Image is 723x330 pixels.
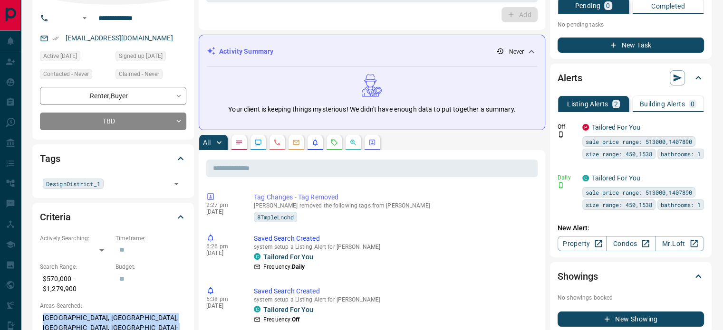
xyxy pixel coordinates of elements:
[206,302,240,309] p: [DATE]
[206,208,240,215] p: [DATE]
[46,179,100,189] span: DesignDistrict_1
[263,253,313,261] a: Tailored For You
[558,173,577,182] p: Daily
[263,306,313,313] a: Tailored For You
[558,70,582,85] h2: Alerts
[263,315,299,324] p: Frequency:
[116,263,186,271] p: Budget:
[567,101,608,107] p: Listing Alerts
[219,47,273,57] p: Activity Summary
[228,104,515,114] p: Your client is keeping things mysterious! We didn't have enough data to put together a summary.
[203,139,211,146] p: All
[43,69,89,79] span: Contacted - Never
[119,51,163,61] span: Signed up [DATE]
[582,175,589,181] div: condos.ca
[586,137,692,146] span: sale price range: 513000,1407890
[640,101,685,107] p: Building Alerts
[235,139,243,146] svg: Notes
[66,34,173,42] a: [EMAIL_ADDRESS][DOMAIN_NAME]
[40,271,111,297] p: $570,000 - $1,279,900
[311,139,319,146] svg: Listing Alerts
[40,113,186,130] div: TBD
[614,101,618,107] p: 2
[40,209,71,225] h2: Criteria
[558,311,704,327] button: New Showing
[558,123,577,131] p: Off
[586,188,692,197] span: sale price range: 513000,1407890
[586,149,652,159] span: size range: 450,1538
[40,263,111,271] p: Search Range:
[119,69,159,79] span: Claimed - Never
[40,302,186,310] p: Areas Searched:
[651,3,685,9] p: Completed
[582,124,589,131] div: property.ca
[254,253,260,260] div: condos.ca
[661,200,701,209] span: bathrooms: 1
[292,139,300,146] svg: Emails
[40,147,186,170] div: Tags
[254,139,262,146] svg: Lead Browsing Activity
[292,264,305,270] strong: Daily
[79,12,90,24] button: Open
[655,236,704,251] a: Mr.Loft
[254,234,534,244] p: Saved Search Created
[254,296,534,303] p: system setup a Listing Alert for [PERSON_NAME]
[558,223,704,233] p: New Alert:
[254,244,534,250] p: system setup a Listing Alert for [PERSON_NAME]
[206,243,240,250] p: 6:26 pm
[330,139,338,146] svg: Requests
[254,286,534,296] p: Saved Search Created
[592,174,640,182] a: Tailored For You
[257,212,294,222] span: 8TmpleLnchd
[558,66,704,89] div: Alerts
[52,35,59,42] svg: Email Verified
[40,51,111,64] div: Fri Feb 11 2022
[206,296,240,302] p: 5:38 pm
[273,139,281,146] svg: Calls
[207,43,537,60] div: Activity Summary- Never
[558,131,564,138] svg: Push Notification Only
[558,18,704,32] p: No pending tasks
[292,316,299,323] strong: Off
[40,234,111,243] p: Actively Searching:
[661,149,701,159] span: bathrooms: 1
[263,263,305,271] p: Frequency:
[254,202,534,209] p: [PERSON_NAME] removed the following tags from [PERSON_NAME]
[691,101,694,107] p: 0
[558,38,704,53] button: New Task
[254,306,260,312] div: condos.ca
[368,139,376,146] svg: Agent Actions
[349,139,357,146] svg: Opportunities
[558,293,704,302] p: No showings booked
[575,2,600,9] p: Pending
[506,47,524,56] p: - Never
[40,87,186,104] div: Renter , Buyer
[206,202,240,208] p: 2:27 pm
[40,151,60,166] h2: Tags
[586,200,652,209] span: size range: 450,1538
[558,265,704,288] div: Showings
[606,236,655,251] a: Condos
[170,177,183,190] button: Open
[254,192,534,202] p: Tag Changes - Tag Removed
[606,2,610,9] p: 0
[116,51,186,64] div: Wed Nov 12 2014
[558,269,598,284] h2: Showings
[116,234,186,243] p: Timeframe:
[40,206,186,228] div: Criteria
[206,250,240,256] p: [DATE]
[43,51,77,61] span: Active [DATE]
[558,182,564,189] svg: Push Notification Only
[558,236,607,251] a: Property
[592,123,640,131] a: Tailored For You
